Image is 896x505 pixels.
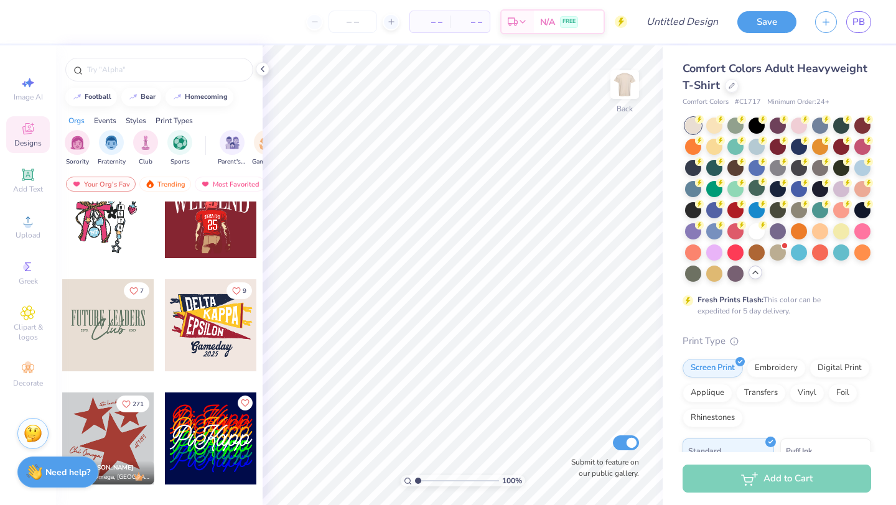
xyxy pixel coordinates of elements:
[156,115,193,126] div: Print Types
[683,97,729,108] span: Comfort Colors
[68,115,85,126] div: Orgs
[139,136,152,150] img: Club Image
[66,177,136,192] div: Your Org's Fav
[238,396,253,410] button: Like
[13,184,43,194] span: Add Text
[139,157,152,167] span: Club
[86,63,245,76] input: Try "Alpha"
[218,130,246,167] button: filter button
[243,288,246,294] span: 9
[810,359,870,378] div: Digital Print
[116,396,149,412] button: Like
[85,93,111,100] div: football
[72,93,82,101] img: trend_line.gif
[683,359,743,378] div: Screen Print
[790,384,824,402] div: Vinyl
[170,157,190,167] span: Sports
[612,72,637,97] img: Back
[16,230,40,240] span: Upload
[14,138,42,148] span: Designs
[683,384,732,402] div: Applique
[747,359,806,378] div: Embroidery
[140,288,144,294] span: 7
[98,130,126,167] div: filter for Fraternity
[139,177,191,192] div: Trending
[736,384,786,402] div: Transfers
[683,334,871,348] div: Print Type
[562,17,576,26] span: FREE
[200,180,210,188] img: most_fav.gif
[72,180,82,188] img: most_fav.gif
[141,93,156,100] div: bear
[173,136,187,150] img: Sports Image
[252,157,281,167] span: Game Day
[172,93,182,101] img: trend_line.gif
[698,295,763,305] strong: Fresh Prints Flash:
[133,130,158,167] button: filter button
[218,157,246,167] span: Parent's Weekend
[252,130,281,167] button: filter button
[617,103,633,114] div: Back
[45,466,90,478] strong: Need help?
[226,282,252,299] button: Like
[259,136,274,150] img: Game Day Image
[737,11,796,33] button: Save
[852,15,865,29] span: PB
[418,16,442,29] span: – –
[6,322,50,342] span: Clipart & logos
[70,136,85,150] img: Sorority Image
[65,130,90,167] button: filter button
[735,97,761,108] span: # C1717
[698,294,851,317] div: This color can be expedited for 5 day delivery.
[688,444,721,457] span: Standard
[105,136,118,150] img: Fraternity Image
[66,157,89,167] span: Sorority
[82,463,134,472] span: [PERSON_NAME]
[124,282,149,299] button: Like
[683,61,867,93] span: Comfort Colors Adult Heavyweight T-Shirt
[195,177,265,192] div: Most Favorited
[65,130,90,167] div: filter for Sorority
[846,11,871,33] a: PB
[564,456,639,479] label: Submit to feature on our public gallery.
[98,157,126,167] span: Fraternity
[218,130,246,167] div: filter for Parent's Weekend
[185,93,228,100] div: homecoming
[502,475,522,486] span: 100 %
[19,276,38,286] span: Greek
[13,378,43,388] span: Decorate
[767,97,829,108] span: Minimum Order: 24 +
[167,130,192,167] div: filter for Sports
[457,16,482,29] span: – –
[540,16,555,29] span: N/A
[145,180,155,188] img: trending.gif
[14,92,43,102] span: Image AI
[786,444,812,457] span: Puff Ink
[126,115,146,126] div: Styles
[166,88,233,106] button: homecoming
[133,401,144,407] span: 271
[683,409,743,427] div: Rhinestones
[133,130,158,167] div: filter for Club
[252,130,281,167] div: filter for Game Day
[82,473,149,482] span: Chi Omega, [GEOGRAPHIC_DATA]
[828,384,857,402] div: Foil
[167,130,192,167] button: filter button
[121,88,161,106] button: bear
[94,115,116,126] div: Events
[128,93,138,101] img: trend_line.gif
[65,88,117,106] button: football
[637,9,728,34] input: Untitled Design
[98,130,126,167] button: filter button
[225,136,240,150] img: Parent's Weekend Image
[329,11,377,33] input: – –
